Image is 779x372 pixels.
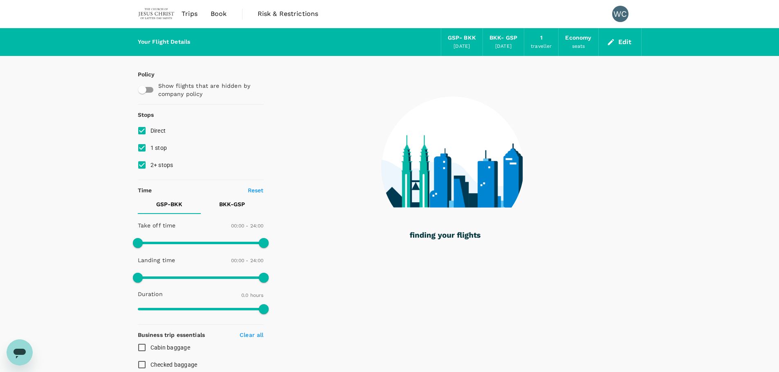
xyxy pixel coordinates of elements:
[150,344,190,351] span: Cabin baggage
[241,292,263,298] span: 0.0 hours
[158,82,258,98] p: Show flights that are hidden by company policy
[448,33,476,42] div: GSP - BKK
[150,162,173,168] span: 2+ stops
[138,70,145,78] p: Policy
[138,256,175,264] p: Landing time
[138,186,152,194] p: Time
[540,33,543,42] div: 1
[156,200,182,208] p: GSP - BKK
[138,290,163,298] p: Duration
[231,223,264,229] span: 00:00 - 24:00
[410,232,480,240] g: finding your flights
[138,332,205,338] strong: Business trip essentials
[138,111,154,118] strong: Stops
[231,258,264,263] span: 00:00 - 24:00
[453,42,470,51] div: [DATE]
[605,36,635,49] button: Edit
[150,361,198,368] span: Checked baggage
[150,127,166,134] span: Direct
[211,9,227,19] span: Book
[612,6,629,22] div: WC
[531,42,552,51] div: traveller
[495,42,512,51] div: [DATE]
[258,9,319,19] span: Risk & Restrictions
[565,33,591,42] div: Economy
[7,339,33,365] iframe: Button to launch messaging window
[138,5,175,23] img: The Malaysian Church of Jesus Christ of Latter-day Saints
[150,145,167,151] span: 1 stop
[489,33,517,42] div: BKK - GSP
[240,331,263,339] p: Clear all
[138,38,191,47] div: Your Flight Details
[572,42,585,51] div: seats
[219,200,245,208] p: BKK - GSP
[182,9,198,19] span: Trips
[138,221,176,229] p: Take off time
[248,186,264,194] p: Reset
